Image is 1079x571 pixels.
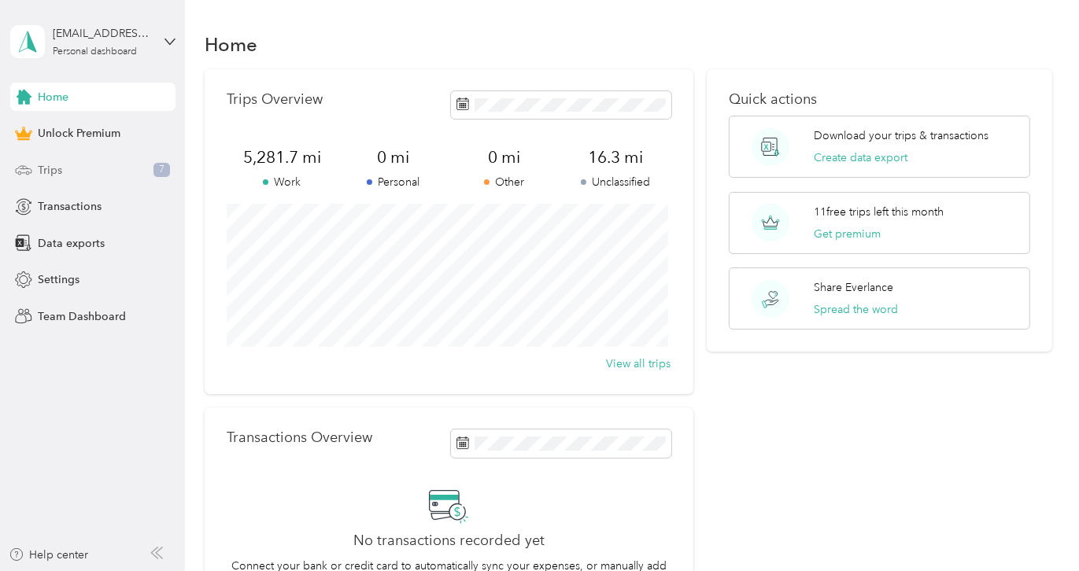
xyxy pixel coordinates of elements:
p: Work [227,174,338,190]
p: Trips Overview [227,91,323,108]
button: View all trips [607,355,671,372]
p: Transactions Overview [227,429,372,446]
p: Quick actions [729,91,1029,108]
h1: Home [205,36,257,53]
p: Personal [338,174,449,190]
span: 0 mi [449,146,560,168]
div: Personal dashboard [53,47,137,57]
span: 0 mi [338,146,449,168]
span: Trips [38,162,62,179]
span: Team Dashboard [38,308,126,325]
p: Other [449,174,560,190]
span: 16.3 mi [560,146,671,168]
iframe: Everlance-gr Chat Button Frame [991,483,1079,571]
button: Get premium [815,226,881,242]
div: [EMAIL_ADDRESS][DOMAIN_NAME] [53,25,151,42]
button: Help center [9,547,89,563]
p: Unclassified [560,174,671,190]
span: 5,281.7 mi [227,146,338,168]
h2: No transactions recorded yet [353,532,545,549]
span: Unlock Premium [38,125,120,142]
button: Spread the word [815,301,899,318]
button: Create data export [815,149,908,166]
span: 7 [153,163,170,177]
p: 11 free trips left this month [815,204,944,220]
span: Transactions [38,198,102,215]
span: Home [38,89,68,105]
span: Data exports [38,235,105,252]
p: Share Everlance [815,279,894,296]
p: Download your trips & transactions [815,127,989,144]
span: Settings [38,271,79,288]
